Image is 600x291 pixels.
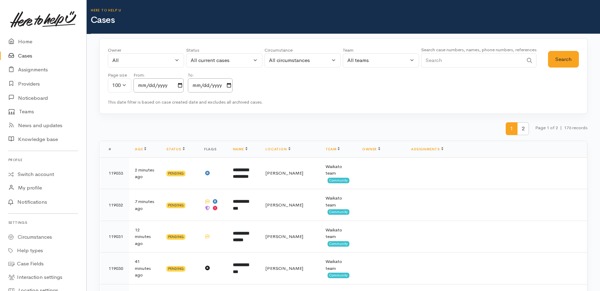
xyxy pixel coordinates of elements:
div: All circumstances [269,56,330,64]
a: Team [325,147,340,151]
div: All current cases [191,56,252,64]
span: 1 [506,122,518,135]
a: Age [135,147,146,151]
td: 12 minutes ago [129,221,161,253]
div: Pending [166,203,185,208]
div: To: [188,72,233,79]
a: Assignments [411,147,443,151]
th: Flags [199,141,227,158]
td: 119030 [100,253,129,284]
button: All current cases [186,53,262,68]
span: [PERSON_NAME] [266,233,303,239]
a: Owner [362,147,380,151]
div: All [112,56,173,64]
small: Page 1 of 2 176 records [535,122,588,141]
div: Waikato team [325,258,351,272]
div: Team [343,47,419,54]
span: Community [328,178,349,183]
div: Pending [166,234,185,240]
td: 119031 [100,221,129,253]
div: All teams [347,56,408,64]
small: Search case numbers, names, phone numbers, references [421,47,537,53]
td: 41 minutes ago [129,253,161,284]
span: Community [328,241,349,247]
a: Location [266,147,290,151]
a: Name [233,147,247,151]
td: 119033 [100,157,129,189]
h6: Settings [8,218,78,227]
input: Search [421,53,523,68]
h1: Cases [91,15,600,25]
div: Waikato team [325,227,351,240]
div: 100 [112,81,121,89]
span: [PERSON_NAME] [266,202,303,208]
span: Community [328,209,349,215]
div: Circumstance [264,47,341,54]
button: Search [548,51,579,68]
span: | [560,125,562,131]
td: 119032 [100,189,129,221]
div: Status [186,47,262,54]
div: Pending [166,266,185,272]
span: [PERSON_NAME] [266,265,303,271]
h6: Here to help u [91,8,600,12]
div: Waikato team [325,195,351,208]
a: Status [166,147,185,151]
div: Pending [166,171,185,176]
button: All [108,53,184,68]
div: Waikato team [325,163,351,177]
h6: Profile [8,155,78,165]
div: From: [133,72,184,79]
div: This date filter is based on case created date and excludes all archived cases. [108,99,579,106]
button: 100 [108,78,131,92]
span: [PERSON_NAME] [266,170,303,176]
td: 2 minutes ago [129,157,161,189]
button: All teams [343,53,419,68]
td: 7 minutes ago [129,189,161,221]
span: 2 [517,122,529,135]
div: Owner [108,47,184,54]
button: All circumstances [264,53,341,68]
span: Community [328,273,349,278]
th: # [100,141,129,158]
div: Page size [108,72,131,79]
